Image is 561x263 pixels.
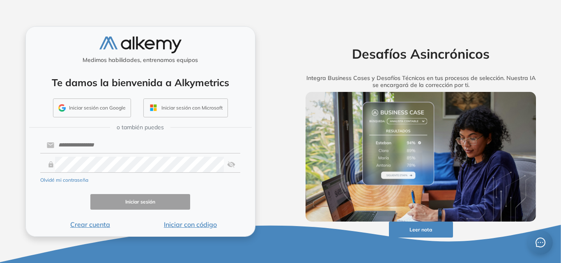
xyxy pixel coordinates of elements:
[117,123,164,132] span: o también puedes
[53,98,131,117] button: Iniciar sesión con Google
[536,238,545,247] span: message
[37,77,244,89] h4: Te damos la bienvenida a Alkymetrics
[143,98,228,117] button: Iniciar sesión con Microsoft
[293,46,549,62] h2: Desafíos Asincrónicos
[90,194,191,210] button: Iniciar sesión
[140,220,240,229] button: Iniciar con código
[40,220,140,229] button: Crear cuenta
[293,75,549,89] h5: Integra Business Cases y Desafíos Técnicos en tus procesos de selección. Nuestra IA se encargará ...
[389,222,453,238] button: Leer nota
[149,103,158,112] img: OUTLOOK_ICON
[306,92,536,222] img: img-more-info
[58,104,66,112] img: GMAIL_ICON
[29,57,252,64] h5: Medimos habilidades, entrenamos equipos
[227,157,235,172] img: asd
[40,176,88,184] button: Olvidé mi contraseña
[99,37,182,53] img: logo-alkemy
